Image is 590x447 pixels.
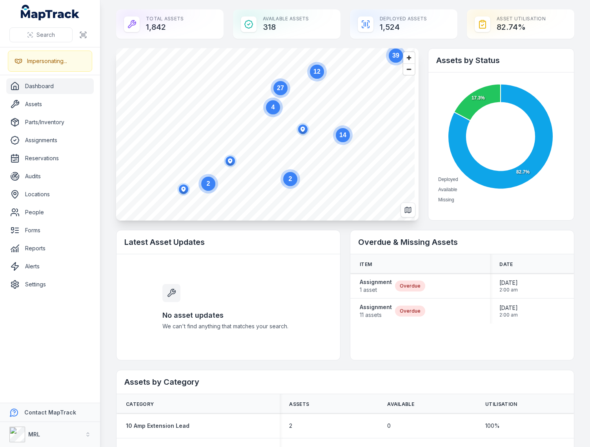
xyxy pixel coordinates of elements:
canvas: Map [116,48,415,221]
h2: Overdue & Missing Assets [358,237,566,248]
a: Parts/Inventory [6,114,94,130]
time: 30/09/2025, 2:00:00 am [499,279,518,293]
span: [DATE] [499,279,518,287]
text: 27 [277,85,284,91]
a: MapTrack [21,5,80,20]
text: 14 [339,132,346,138]
a: Assets [6,96,94,112]
a: Forms [6,223,94,238]
a: Locations [6,186,94,202]
a: Settings [6,277,94,292]
button: Zoom in [403,52,415,63]
div: Overdue [395,306,425,317]
span: 100 % [485,422,500,430]
a: People [6,204,94,220]
span: Deployed [438,177,458,182]
text: 12 [313,68,320,75]
span: 2 [289,422,292,430]
div: Overdue [395,281,425,291]
a: Audits [6,168,94,184]
span: We can't find anything that matches your search. [162,322,294,330]
time: 28/09/2025, 2:00:00 am [499,304,518,318]
span: 2:00 am [499,287,518,293]
text: 4 [271,104,275,110]
strong: Assignment [360,278,392,286]
strong: Assignment [360,303,392,311]
button: Switch to Map View [401,203,415,217]
span: [DATE] [499,304,518,312]
h2: Assets by Status [436,55,566,66]
span: Date [499,261,513,268]
a: Dashboard [6,78,94,94]
strong: Contact MapTrack [24,409,76,416]
a: Assignment1 asset [360,278,392,294]
strong: MRL [28,431,40,438]
span: Utilisation [485,401,517,407]
span: Missing [438,197,454,203]
h3: No asset updates [162,310,294,321]
h2: Assets by Category [124,376,566,387]
div: Impersonating... [27,57,67,65]
a: Assignments [6,132,94,148]
a: Reservations [6,150,94,166]
a: Reports [6,241,94,256]
span: Category [126,401,154,407]
span: Search [36,31,55,39]
button: Zoom out [403,63,415,75]
text: 2 [289,176,292,182]
span: Available [387,401,414,407]
span: Available [438,187,457,192]
text: 39 [392,52,399,59]
h2: Latest Asset Updates [124,237,332,248]
span: 11 assets [360,311,392,319]
span: 2:00 am [499,312,518,318]
text: 2 [207,180,210,187]
span: 0 [387,422,391,430]
a: 10 Amp Extension Lead [126,422,189,430]
button: Search [9,27,73,42]
a: Assignment11 assets [360,303,392,319]
span: Assets [289,401,309,407]
span: 1 asset [360,286,392,294]
a: Alerts [6,259,94,274]
span: Item [360,261,372,268]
